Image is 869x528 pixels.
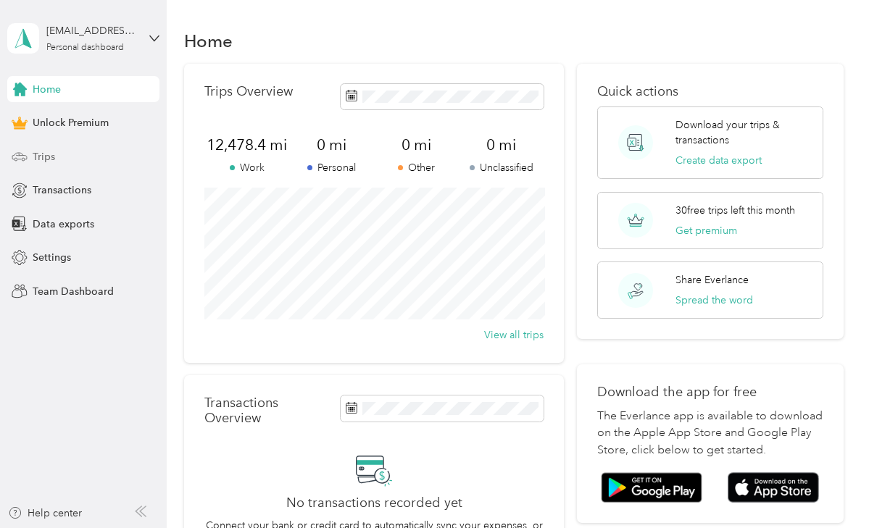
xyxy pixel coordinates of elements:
[601,472,702,503] img: Google play
[204,395,333,426] p: Transactions Overview
[33,284,114,299] span: Team Dashboard
[33,82,61,97] span: Home
[675,293,753,308] button: Spread the word
[46,43,124,52] div: Personal dashboard
[459,160,544,175] p: Unclassified
[675,223,737,238] button: Get premium
[33,217,94,232] span: Data exports
[675,153,762,168] button: Create data export
[33,183,91,198] span: Transactions
[33,149,55,164] span: Trips
[8,506,82,521] button: Help center
[289,135,374,155] span: 0 mi
[374,135,459,155] span: 0 mi
[33,250,71,265] span: Settings
[289,160,374,175] p: Personal
[597,408,824,460] p: The Everlance app is available to download on the Apple App Store and Google Play Store, click be...
[33,115,109,130] span: Unlock Premium
[46,23,137,38] div: [EMAIL_ADDRESS][DOMAIN_NAME]
[374,160,459,175] p: Other
[788,447,869,528] iframe: Everlance-gr Chat Button Frame
[597,84,824,99] p: Quick actions
[204,160,289,175] p: Work
[459,135,544,155] span: 0 mi
[286,495,462,511] h2: No transactions recorded yet
[184,33,233,49] h1: Home
[484,327,544,343] button: View all trips
[675,203,795,218] p: 30 free trips left this month
[204,84,293,99] p: Trips Overview
[675,117,812,148] p: Download your trips & transactions
[204,135,289,155] span: 12,478.4 mi
[675,272,749,288] p: Share Everlance
[597,385,824,400] p: Download the app for free
[728,472,819,503] img: App store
